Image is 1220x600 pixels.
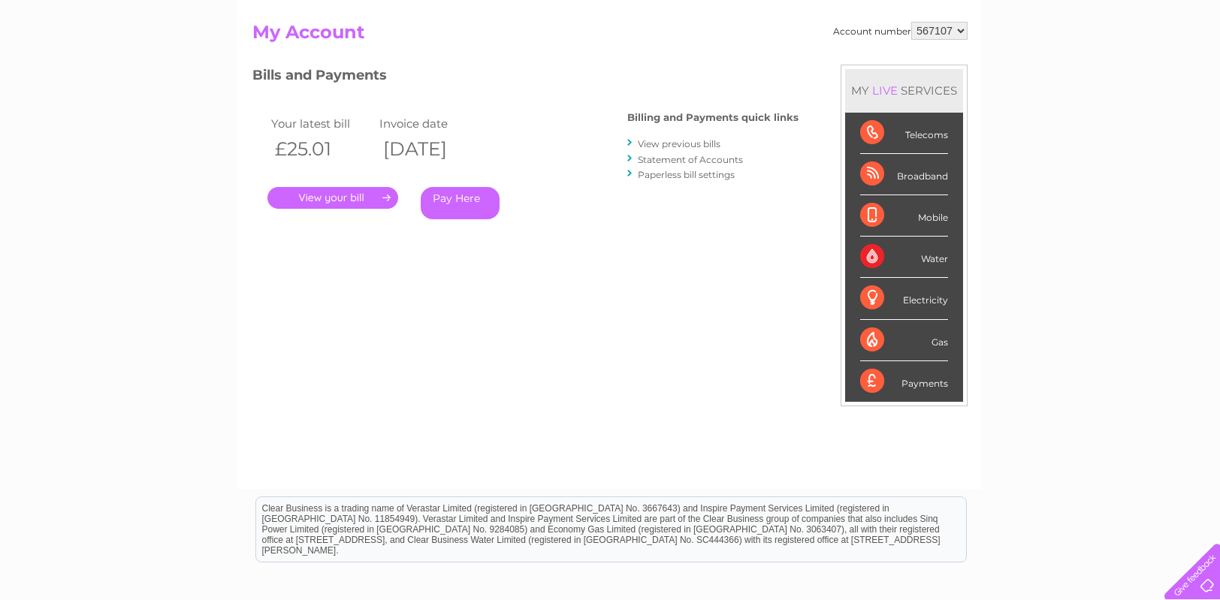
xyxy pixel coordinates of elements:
div: Clear Business is a trading name of Verastar Limited (registered in [GEOGRAPHIC_DATA] No. 3667643... [256,8,966,73]
a: Log out [1170,64,1206,75]
a: Blog [1089,64,1111,75]
div: Telecoms [860,113,948,154]
h3: Bills and Payments [252,65,799,91]
div: Gas [860,320,948,361]
div: Water [860,237,948,278]
div: Mobile [860,195,948,237]
div: MY SERVICES [845,69,963,112]
img: logo.png [43,39,119,85]
a: Statement of Accounts [638,154,743,165]
h4: Billing and Payments quick links [627,112,799,123]
a: Telecoms [1035,64,1080,75]
a: Contact [1120,64,1157,75]
th: [DATE] [376,134,484,164]
h2: My Account [252,22,968,50]
a: Pay Here [421,187,500,219]
a: Energy [993,64,1026,75]
div: Account number [833,22,968,40]
a: Water [956,64,984,75]
td: Your latest bill [267,113,376,134]
div: LIVE [869,83,901,98]
div: Payments [860,361,948,402]
a: 0333 014 3131 [937,8,1040,26]
div: Electricity [860,278,948,319]
td: Invoice date [376,113,484,134]
a: Paperless bill settings [638,169,735,180]
a: . [267,187,398,209]
div: Broadband [860,154,948,195]
a: View previous bills [638,138,720,149]
th: £25.01 [267,134,376,164]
